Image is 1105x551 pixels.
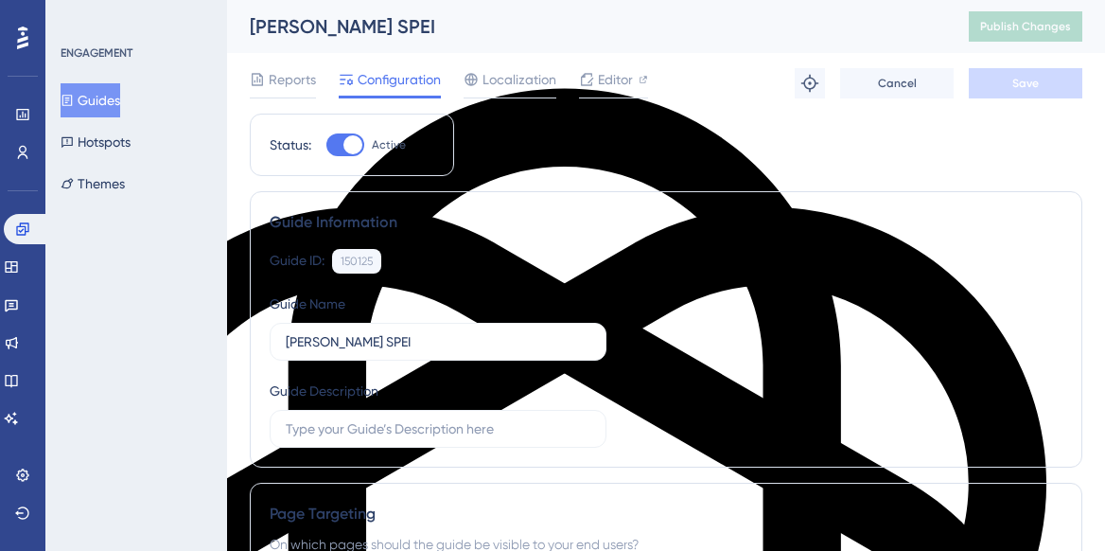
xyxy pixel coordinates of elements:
input: Type your Guide’s Description here [286,418,590,439]
span: Localization [482,68,556,91]
span: Active [372,137,406,152]
span: Editor [598,68,633,91]
div: ENGAGEMENT [61,45,132,61]
button: Guides [61,83,120,117]
span: Save [1012,76,1039,91]
div: Status: [270,133,311,156]
button: Cancel [840,68,954,98]
span: Reports [269,68,316,91]
div: Guide Information [270,211,1062,234]
span: Configuration [358,68,441,91]
input: Type your Guide’s Name here [286,331,590,352]
button: Save [969,68,1082,98]
div: Page Targeting [270,503,1062,525]
span: Cancel [878,76,917,91]
div: 150125 [341,254,373,269]
button: Publish Changes [969,11,1082,42]
div: Guide ID: [270,249,324,274]
button: Themes [61,167,125,201]
div: [PERSON_NAME] SPEI [250,13,921,40]
button: Hotspots [61,125,131,159]
div: Guide Description [270,380,378,402]
span: Publish Changes [980,19,1071,34]
div: Guide Name [270,293,345,315]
